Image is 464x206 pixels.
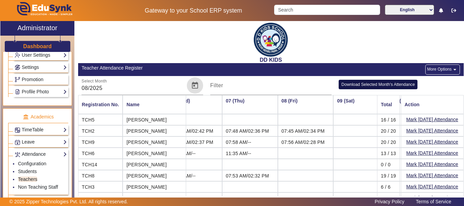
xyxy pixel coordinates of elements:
[377,181,400,192] mat-cell: 6 / 6
[425,64,460,75] button: More Options
[226,139,251,145] span: 07:58 AM/--
[22,77,43,82] span: Promotion
[412,197,454,206] a: Terms of Service
[377,192,400,204] mat-cell: 24 / 24
[123,192,186,204] mat-cell: [PERSON_NAME]
[78,181,123,192] mat-cell: TCH3
[17,24,57,32] h2: Administrator
[18,184,58,190] a: Non Teaching Staff
[166,95,222,114] th: 06 (Wed)
[23,43,52,50] a: Dashboard
[371,197,408,206] a: Privacy Policy
[377,170,400,181] mat-cell: 19 / 19
[78,95,123,114] mat-header-cell: Registration No.
[23,114,29,120] img: academic.png
[254,23,288,57] img: be2ea2d6-d9c6-49ef-b70f-223e3d52583c
[187,77,203,94] button: Open calendar
[377,95,400,114] mat-header-cell: Total
[377,136,400,148] mat-cell: 20 / 20
[333,95,389,114] th: 09 (Sat)
[222,95,278,114] th: 07 (Thu)
[123,136,186,148] mat-cell: [PERSON_NAME]
[123,170,186,181] mat-cell: [PERSON_NAME]
[8,113,68,120] p: Academics
[78,136,123,148] mat-cell: TCH9
[18,169,37,174] a: Students
[78,57,464,63] h2: DD KIDS
[226,151,251,156] span: 11:35 AM/--
[120,7,267,14] h5: Gateway to your School ERP system
[123,159,186,170] mat-cell: [PERSON_NAME]
[339,80,417,89] button: Download Selected Month's Attendance
[282,128,325,134] span: 07:45 AM/02:34 PM
[123,95,186,114] mat-header-cell: Name
[377,125,400,136] mat-cell: 20 / 20
[274,5,380,15] input: Search
[377,148,400,159] mat-cell: 13 / 13
[226,173,269,179] span: 07:53 AM/02:32 PM
[170,195,213,201] span: 08:00 AM/02:43 PM
[15,76,67,83] a: Promotion
[226,128,269,134] span: 07:48 AM/02:36 PM
[282,195,324,201] span: 07:59 AM/11:37 AM
[406,171,459,180] button: Mark [DATE] Attendance
[226,195,269,201] span: 07:54 AM/01:36 PM
[406,149,459,157] button: Mark [DATE] Attendance
[406,160,459,169] button: Mark [DATE] Attendance
[282,139,325,145] span: 07:56 AM/02:28 PM
[15,77,20,82] img: Branchoperations.png
[10,198,128,205] p: © 2025 Zipper Technologies Pvt. Ltd. All rights reserved.
[123,114,186,125] mat-cell: [PERSON_NAME]
[377,159,400,170] mat-cell: 0 / 0
[451,66,458,73] mat-icon: arrow_drop_down
[170,151,196,156] span: 11:15 AM/--
[406,115,459,124] button: Mark [DATE] Attendance
[170,173,196,179] span: 07:54 AM/--
[78,148,123,159] mat-cell: TCH6
[406,183,459,191] button: Mark [DATE] Attendance
[78,125,123,136] mat-cell: TCH2
[123,181,186,192] mat-cell: [PERSON_NAME]
[377,114,400,125] mat-cell: 16 / 16
[170,128,213,134] span: 07:47 AM/02:42 PM
[82,64,267,72] div: Teacher Attendance Register
[82,79,107,83] mat-label: Select Month
[18,161,46,166] a: Configuration
[78,170,123,181] mat-cell: TCH8
[170,139,213,145] span: 07:53 AM/02:37 PM
[401,95,464,114] mat-header-cell: Action
[78,192,123,204] mat-cell: TCH11
[406,127,459,135] button: Mark [DATE] Attendance
[210,82,224,88] mat-label: Filter
[78,159,123,170] mat-cell: TCH14
[406,194,459,202] button: Mark [DATE] Attendance
[278,95,334,114] th: 08 (Fri)
[18,176,37,182] a: Teachers
[123,148,186,159] mat-cell: [PERSON_NAME]
[0,21,74,36] a: Administrator
[123,125,186,136] mat-cell: [PERSON_NAME]
[406,138,459,146] button: Mark [DATE] Attendance
[78,114,123,125] mat-cell: TCH5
